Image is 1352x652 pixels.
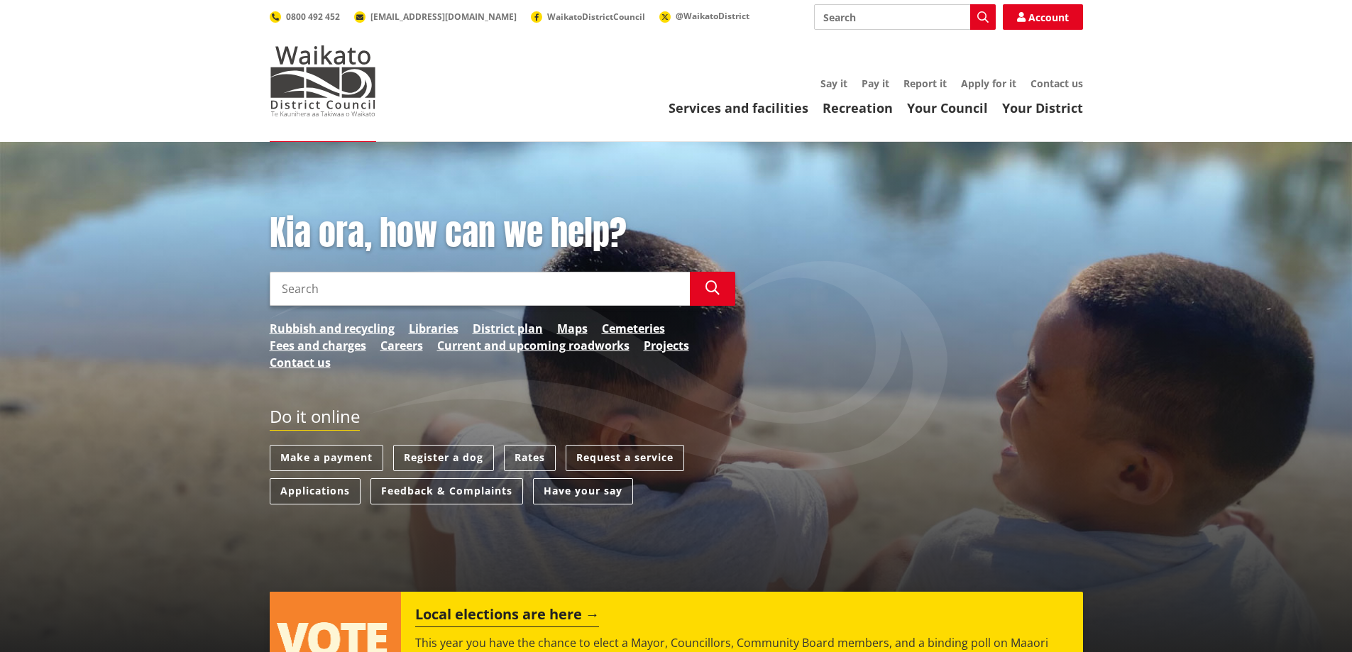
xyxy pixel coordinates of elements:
[907,99,988,116] a: Your Council
[862,77,889,90] a: Pay it
[1002,99,1083,116] a: Your District
[823,99,893,116] a: Recreation
[270,213,735,254] h1: Kia ora, how can we help?
[814,4,996,30] input: Search input
[270,478,361,504] a: Applications
[676,10,749,22] span: @WaikatoDistrict
[1003,4,1083,30] a: Account
[903,77,947,90] a: Report it
[566,445,684,471] a: Request a service
[669,99,808,116] a: Services and facilities
[393,445,494,471] a: Register a dog
[370,11,517,23] span: [EMAIL_ADDRESS][DOMAIN_NAME]
[820,77,847,90] a: Say it
[437,337,630,354] a: Current and upcoming roadworks
[504,445,556,471] a: Rates
[531,11,645,23] a: WaikatoDistrictCouncil
[270,272,690,306] input: Search input
[659,10,749,22] a: @WaikatoDistrict
[533,478,633,504] a: Have your say
[270,354,331,371] a: Contact us
[557,320,588,337] a: Maps
[270,445,383,471] a: Make a payment
[409,320,458,337] a: Libraries
[270,45,376,116] img: Waikato District Council - Te Kaunihera aa Takiwaa o Waikato
[270,320,395,337] a: Rubbish and recycling
[370,478,523,504] a: Feedback & Complaints
[380,337,423,354] a: Careers
[547,11,645,23] span: WaikatoDistrictCouncil
[270,407,360,431] h2: Do it online
[602,320,665,337] a: Cemeteries
[354,11,517,23] a: [EMAIL_ADDRESS][DOMAIN_NAME]
[270,11,340,23] a: 0800 492 452
[270,337,366,354] a: Fees and charges
[961,77,1016,90] a: Apply for it
[473,320,543,337] a: District plan
[286,11,340,23] span: 0800 492 452
[1031,77,1083,90] a: Contact us
[644,337,689,354] a: Projects
[415,606,599,627] h2: Local elections are here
